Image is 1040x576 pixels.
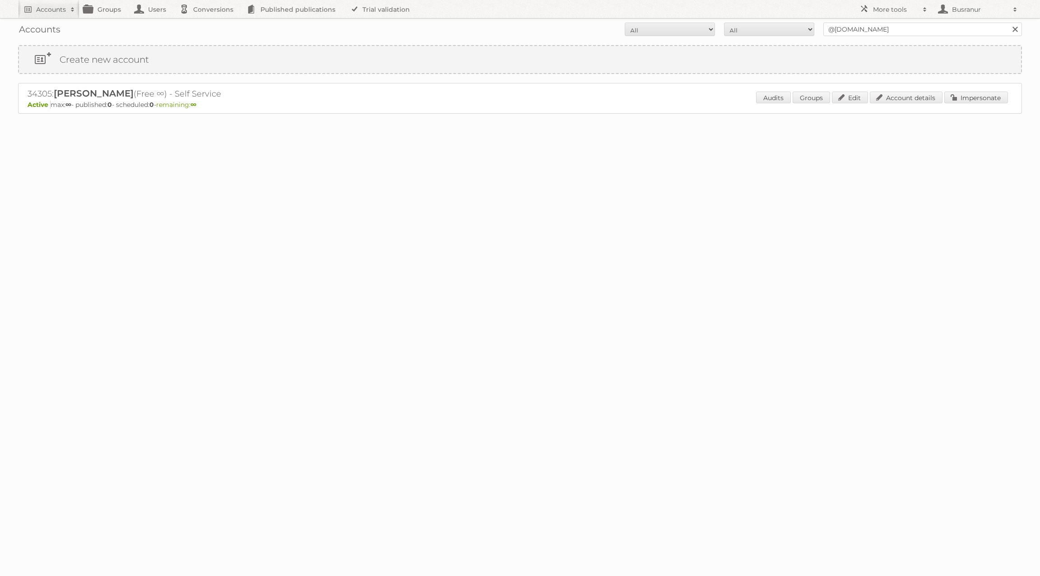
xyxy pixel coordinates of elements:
[832,92,868,103] a: Edit
[36,5,66,14] h2: Accounts
[873,5,918,14] h2: More tools
[19,46,1021,73] a: Create new account
[54,88,134,99] span: [PERSON_NAME]
[107,101,112,109] strong: 0
[944,92,1008,103] a: Impersonate
[793,92,830,103] a: Groups
[156,101,196,109] span: remaining:
[950,5,1008,14] h2: Busranur
[149,101,154,109] strong: 0
[28,101,51,109] span: Active
[190,101,196,109] strong: ∞
[756,92,791,103] a: Audits
[28,88,344,100] h2: 34305: (Free ∞) - Self Service
[65,101,71,109] strong: ∞
[28,101,1012,109] p: max: - published: - scheduled: -
[870,92,942,103] a: Account details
